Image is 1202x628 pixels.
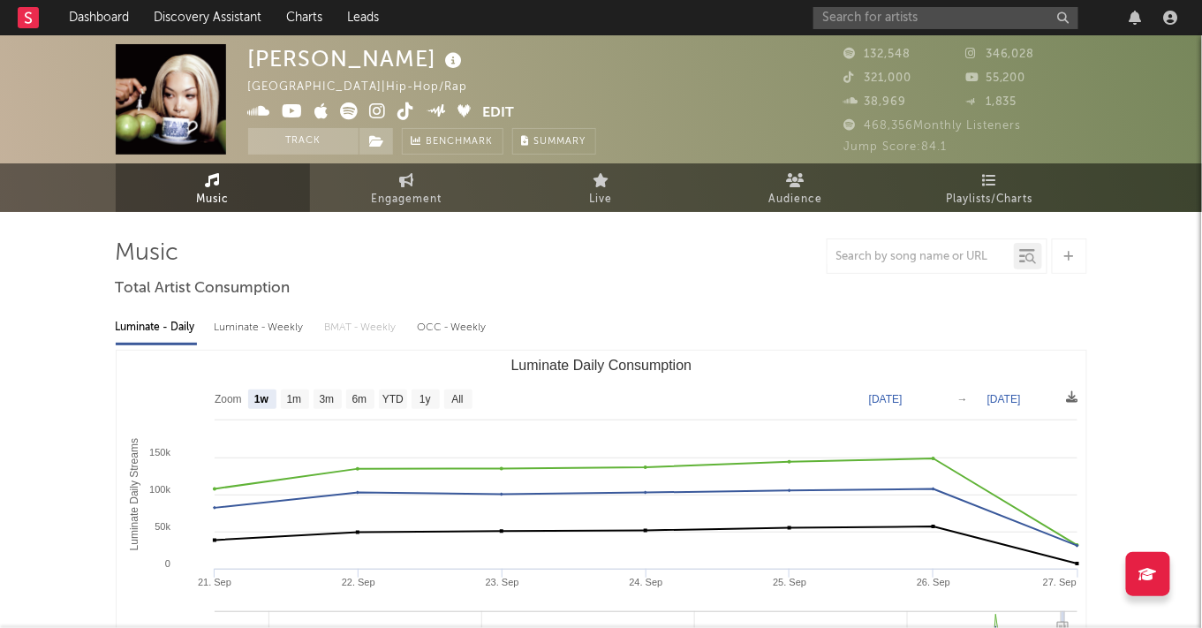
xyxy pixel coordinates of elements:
[127,438,140,550] text: Luminate Daily Streams
[844,96,907,108] span: 38,969
[149,484,170,495] text: 100k
[1043,577,1077,587] text: 27. Sep
[196,189,229,210] span: Music
[215,394,242,406] text: Zoom
[844,120,1022,132] span: 468,356 Monthly Listeners
[215,313,307,343] div: Luminate - Weekly
[402,128,503,155] a: Benchmark
[164,558,170,569] text: 0
[248,128,359,155] button: Track
[485,577,518,587] text: 23. Sep
[869,393,903,405] text: [DATE]
[504,163,699,212] a: Live
[420,394,431,406] text: 1y
[372,189,442,210] span: Engagement
[149,447,170,458] text: 150k
[116,313,197,343] div: Luminate - Daily
[286,394,301,406] text: 1m
[629,577,662,587] text: 24. Sep
[512,128,596,155] button: Summary
[319,394,334,406] text: 3m
[510,358,692,373] text: Luminate Daily Consumption
[116,278,291,299] span: Total Artist Consumption
[310,163,504,212] a: Engagement
[965,49,1035,60] span: 346,028
[248,77,488,98] div: [GEOGRAPHIC_DATA] | Hip-Hop/Rap
[813,7,1078,29] input: Search for artists
[844,141,948,153] span: Jump Score: 84.1
[917,577,950,587] text: 26. Sep
[418,313,488,343] div: OCC - Weekly
[427,132,494,153] span: Benchmark
[198,577,231,587] text: 21. Sep
[341,577,374,587] text: 22. Sep
[965,72,1026,84] span: 55,200
[590,189,613,210] span: Live
[382,394,403,406] text: YTD
[482,102,514,125] button: Edit
[987,393,1021,405] text: [DATE]
[248,44,467,73] div: [PERSON_NAME]
[116,163,310,212] a: Music
[946,189,1033,210] span: Playlists/Charts
[253,394,268,406] text: 1w
[451,394,463,406] text: All
[155,521,170,532] text: 50k
[957,393,968,405] text: →
[773,577,806,587] text: 25. Sep
[768,189,822,210] span: Audience
[828,250,1014,264] input: Search by song name or URL
[965,96,1017,108] span: 1,835
[893,163,1087,212] a: Playlists/Charts
[844,72,912,84] span: 321,000
[699,163,893,212] a: Audience
[844,49,911,60] span: 132,548
[352,394,367,406] text: 6m
[534,137,586,147] span: Summary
